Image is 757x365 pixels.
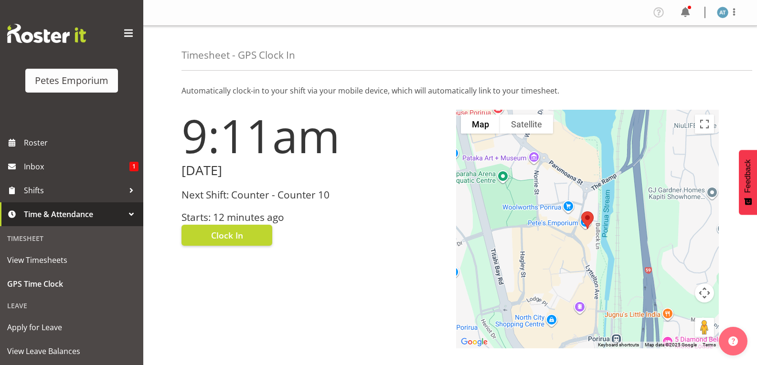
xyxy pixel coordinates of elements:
[2,339,141,363] a: View Leave Balances
[35,73,108,88] div: Petes Emporium
[500,115,553,134] button: Show satellite imagery
[2,315,141,339] a: Apply for Leave
[2,272,141,296] a: GPS Time Clock
[458,336,490,348] img: Google
[7,24,86,43] img: Rosterit website logo
[181,85,719,96] p: Automatically clock-in to your shift via your mobile device, which will automatically link to you...
[2,229,141,248] div: Timesheet
[2,296,141,315] div: Leave
[695,283,714,302] button: Map camera controls
[181,163,445,178] h2: [DATE]
[744,159,752,193] span: Feedback
[645,342,697,347] span: Map data ©2025 Google
[7,253,136,267] span: View Timesheets
[7,344,136,358] span: View Leave Balances
[717,7,728,18] img: alex-micheal-taniwha5364.jpg
[598,342,639,348] button: Keyboard shortcuts
[24,136,139,150] span: Roster
[24,159,129,174] span: Inbox
[181,212,445,223] h3: Starts: 12 minutes ago
[461,115,500,134] button: Show street map
[181,50,295,61] h4: Timesheet - GPS Clock In
[2,248,141,272] a: View Timesheets
[458,336,490,348] a: Open this area in Google Maps (opens a new window)
[211,229,243,241] span: Clock In
[129,162,139,171] span: 1
[24,183,124,198] span: Shifts
[703,342,716,347] a: Terms (opens in new tab)
[24,207,124,221] span: Time & Attendance
[7,320,136,334] span: Apply for Leave
[7,277,136,291] span: GPS Time Clock
[739,150,757,215] button: Feedback - Show survey
[181,110,445,161] h1: 9:11am
[695,115,714,134] button: Toggle fullscreen view
[695,318,714,337] button: Drag Pegman onto the map to open Street View
[181,189,445,200] h3: Next Shift: Counter - Counter 10
[728,336,738,346] img: help-xxl-2.png
[181,225,272,246] button: Clock In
